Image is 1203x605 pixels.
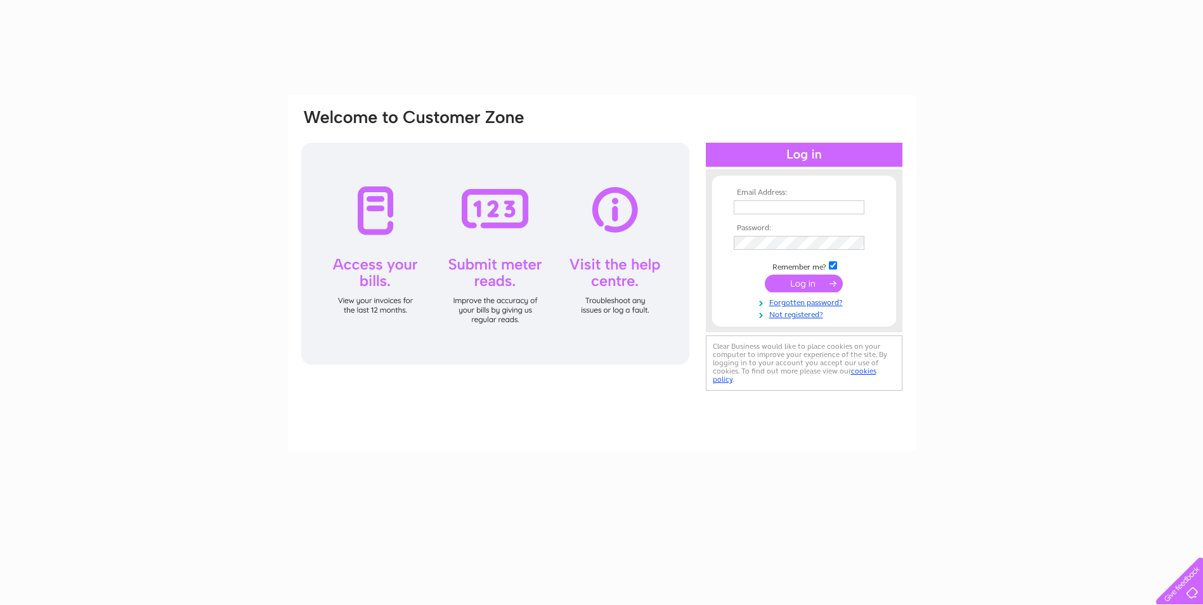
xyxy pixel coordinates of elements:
[731,224,878,233] th: Password:
[731,259,878,272] td: Remember me?
[731,188,878,197] th: Email Address:
[734,308,878,320] a: Not registered?
[706,335,902,391] div: Clear Business would like to place cookies on your computer to improve your experience of the sit...
[713,367,876,384] a: cookies policy
[734,296,878,308] a: Forgotten password?
[765,275,843,292] input: Submit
